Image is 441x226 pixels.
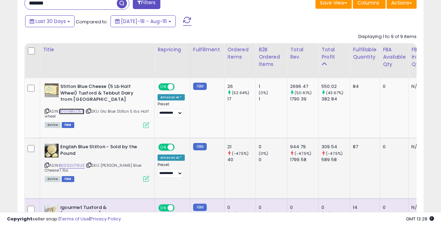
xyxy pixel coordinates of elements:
[121,18,167,25] span: [DATE]-18 - Aug-16
[259,204,287,211] div: 0
[290,83,318,90] div: 2696.47
[193,204,207,211] small: FBM
[45,163,141,173] span: | SKU: [PERSON_NAME] Blue Cheese 1 lbs
[227,96,256,102] div: 17
[60,216,89,222] a: Terms of Use
[259,90,268,96] small: (0%)
[353,83,374,90] div: 84
[227,144,256,150] div: 21
[60,144,145,158] b: English Blue Stilton - Sold by the Pound
[45,176,61,182] span: All listings currently available for purchase on Amazon
[321,46,347,61] div: Total Profit
[232,90,249,96] small: (52.94%)
[321,204,350,211] div: 0
[159,205,168,211] span: ON
[111,15,176,27] button: [DATE]-18 - Aug-16
[45,122,61,128] span: All listings currently available for purchase on Amazon
[406,216,434,222] span: 2025-09-16 13:28 GMT
[326,90,343,96] small: (43.67%)
[193,143,207,150] small: FBM
[353,144,374,150] div: 87
[411,83,430,90] div: N/A
[259,144,287,150] div: 0
[295,90,312,96] small: (50.61%)
[227,46,253,61] div: Ordered Items
[232,151,249,156] small: (-47.5%)
[90,216,121,222] a: Privacy Policy
[259,151,268,156] small: (0%)
[158,46,187,53] div: Repricing
[290,46,315,61] div: Total Rev.
[383,46,405,68] div: FBA Available Qty
[45,144,59,158] img: 51BSYqDftsL._SL40_.jpg
[290,96,318,102] div: 1790.39
[353,204,374,211] div: 14
[45,204,59,218] img: 41K0vQBFCcL._SL40_.jpg
[45,108,149,119] span: | SKU: Gio Blue Stilton 5 lbs Half wheel
[259,83,287,90] div: 1
[321,96,350,102] div: 382.84
[159,84,168,90] span: ON
[227,204,256,211] div: 0
[383,83,403,90] div: 0
[259,96,287,102] div: 1
[193,83,207,90] small: FBM
[290,144,318,150] div: 944.79
[290,204,318,211] div: 0
[76,18,108,25] span: Compared to:
[45,144,149,181] div: ASIN:
[158,102,185,118] div: Preset:
[7,216,32,222] strong: Copyright
[321,157,350,163] div: 589.58
[159,144,168,150] span: ON
[321,144,350,150] div: 309.54
[45,83,59,97] img: 512TEc1tAmL._SL40_.jpg
[326,151,343,156] small: (-47.5%)
[383,204,403,211] div: 0
[174,84,185,90] span: OFF
[158,155,185,161] div: Amazon AI *
[259,46,284,68] div: B2B Ordered Items
[193,46,221,53] div: Fulfillment
[43,46,152,53] div: Title
[60,83,145,105] b: Stilton Blue Cheese (5 Lb Half Wheel) Tuxford & Tebbut Dairy from [GEOGRAPHIC_DATA]
[227,157,256,163] div: 40
[290,157,318,163] div: 1799.58
[158,163,185,178] div: Preset:
[227,83,256,90] div: 26
[383,144,403,150] div: 0
[174,144,185,150] span: OFF
[321,83,350,90] div: 550.02
[295,151,311,156] small: (-47.5%)
[25,15,75,27] button: Last 30 Days
[353,46,377,61] div: Fulfillable Quantity
[259,157,287,163] div: 0
[59,108,84,114] a: B00GB5LO58
[59,163,85,168] a: B005SU76UE
[45,83,149,127] div: ASIN:
[62,122,74,128] span: FBM
[7,216,121,223] div: seller snap | |
[411,46,432,68] div: FBA inbound Qty
[36,18,66,25] span: Last 30 Days
[411,144,430,150] div: N/A
[158,94,185,100] div: Amazon AI *
[62,176,74,182] span: FBM
[411,204,430,211] div: N/A
[358,33,417,40] div: Displaying 1 to 9 of 9 items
